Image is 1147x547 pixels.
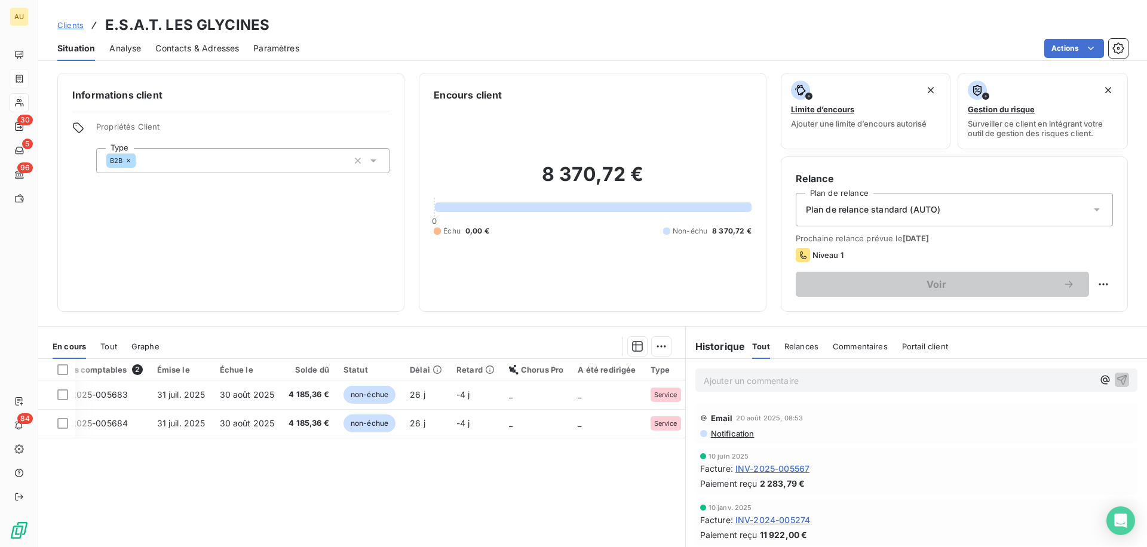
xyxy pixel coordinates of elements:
span: Paiement reçu [700,528,757,541]
div: Solde dû [289,365,329,374]
span: Contacts & Adresses [155,42,239,54]
span: Email [711,413,733,423]
span: Clients [57,20,84,30]
button: Actions [1044,39,1104,58]
a: 30 [10,117,28,136]
span: [DATE] [903,233,930,243]
span: 10 juin 2025 [709,453,749,460]
span: 26 j [410,389,425,400]
span: 8 370,72 € [712,226,752,236]
span: 30 août 2025 [220,389,275,400]
span: Prochaine relance prévue le [796,233,1113,243]
span: 84 [17,413,33,424]
span: Facture : [700,462,733,475]
span: 0,00 € [465,226,489,236]
div: Statut [344,365,395,374]
span: Surveiller ce client en intégrant votre outil de gestion des risques client. [968,119,1118,138]
span: 31 juil. 2025 [157,418,206,428]
span: Notification [710,429,755,438]
h6: Historique [686,339,746,354]
div: Chorus Pro [509,365,564,374]
span: _ [509,389,513,400]
span: B2B [110,157,122,164]
h6: Encours client [434,88,502,102]
span: _ [578,389,581,400]
input: Ajouter une valeur [136,155,145,166]
span: Graphe [131,342,160,351]
span: non-échue [344,414,395,432]
span: 31 juil. 2025 [157,389,206,400]
span: Plan de relance standard (AUTO) [806,204,941,216]
span: 96 [17,162,33,173]
div: Émise le [157,365,206,374]
span: -4 j [456,389,470,400]
button: Voir [796,272,1089,297]
h3: E.S.A.T. LES GLYCINES [105,14,269,36]
span: Non-échu [673,226,707,236]
span: Facture : [700,514,733,526]
span: Portail client [902,342,948,351]
span: 20 août 2025, 08:53 [736,414,803,422]
span: Propriétés Client [96,122,390,139]
span: Limite d’encours [791,105,854,114]
span: 26 j [410,418,425,428]
span: Paramètres [253,42,299,54]
span: En cours [53,342,86,351]
span: 30 août 2025 [220,418,275,428]
span: 0 [432,216,437,226]
span: Échu [443,226,461,236]
div: Open Intercom Messenger [1106,506,1135,535]
img: Logo LeanPay [10,521,29,540]
button: Limite d’encoursAjouter une limite d’encours autorisé [781,73,951,149]
span: INV-2025-005567 [735,462,809,475]
span: 2 [132,364,143,375]
span: non-échue [344,386,395,404]
div: Retard [456,365,495,374]
div: Délai [410,365,442,374]
span: Commentaires [833,342,888,351]
span: 2 283,79 € [760,477,805,490]
span: 30 [17,115,33,125]
span: Paiement reçu [700,477,757,490]
span: 5 [22,139,33,149]
span: -4 j [456,418,470,428]
span: 10 janv. 2025 [709,504,752,511]
span: Service [654,391,677,398]
span: INV-2024-005274 [735,514,810,526]
span: Analyse [109,42,141,54]
span: _ [578,418,581,428]
span: Situation [57,42,95,54]
span: Tout [752,342,770,351]
span: Relances [784,342,818,351]
h6: Informations client [72,88,390,102]
span: 11 922,00 € [760,528,808,541]
a: 96 [10,165,28,184]
button: Gestion du risqueSurveiller ce client en intégrant votre outil de gestion des risques client. [958,73,1128,149]
span: Ajouter une limite d’encours autorisé [791,119,927,128]
div: AU [10,7,29,26]
h2: 8 370,72 € [434,162,751,198]
div: Échue le [220,365,275,374]
a: 5 [10,141,28,160]
span: Voir [810,279,1063,289]
div: Type [651,365,681,374]
span: 4 185,36 € [289,389,329,401]
div: A été redirigée [578,365,636,374]
a: Clients [57,19,84,31]
span: 4 185,36 € [289,417,329,429]
div: Pièces comptables [53,364,143,375]
span: Gestion du risque [968,105,1035,114]
h6: Relance [796,171,1113,186]
span: Tout [100,342,117,351]
span: _ [509,418,513,428]
span: Service [654,420,677,427]
span: Niveau 1 [812,250,844,260]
